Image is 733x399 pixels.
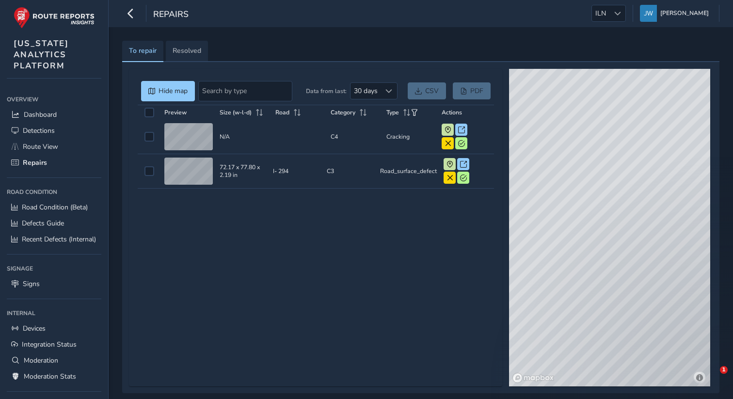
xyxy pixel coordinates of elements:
[592,5,609,21] span: ILN
[7,107,101,123] a: Dashboard
[24,356,58,365] span: Moderation
[24,110,57,119] span: Dashboard
[216,154,270,189] td: 72.17 x 77.80 x 2.19 in
[383,120,439,154] td: Cracking
[164,109,187,116] span: Preview
[7,306,101,320] div: Internal
[7,185,101,199] div: Road Condition
[351,83,381,99] span: 30 days
[159,86,188,96] span: Hide map
[7,215,101,231] a: Defects Guide
[23,126,55,135] span: Detections
[700,366,723,389] iframe: Intercom live chat
[640,5,657,22] img: diamond-layout
[23,324,46,333] span: Devices
[270,154,323,189] td: I- 294
[173,48,201,54] span: Resolved
[23,279,40,288] span: Signs
[7,276,101,292] a: Signs
[14,7,95,29] img: rr logo
[23,158,47,167] span: Repairs
[198,81,292,101] input: Search by type
[24,372,76,381] span: Moderation Stats
[7,261,101,276] div: Signage
[7,155,101,171] a: Repairs
[7,199,101,215] a: Road Condition (Beta)
[7,231,101,247] a: Recent Defects (Internal)
[22,235,96,244] span: Recent Defects (Internal)
[129,48,157,54] span: To repair
[216,120,272,154] td: N/A
[720,366,728,374] span: 1
[144,166,154,176] div: Select cf426ce413ff4bb59a07f8d49ab0c99_1199
[14,38,69,71] span: [US_STATE] ANALYTICS PLATFORM
[7,352,101,368] a: Moderation
[141,81,195,101] button: Hide map
[220,109,252,116] span: Size (w-l-d)
[7,368,101,384] a: Moderation Stats
[144,132,154,142] div: Select 4521dafc-02c1-47c7-8db2-49b14b7affe8
[7,139,101,155] a: Route View
[7,320,101,336] a: Devices
[327,120,383,154] td: C4
[323,154,377,189] td: C3
[411,109,418,116] button: Filter
[275,109,289,116] span: Road
[640,5,712,22] button: [PERSON_NAME]
[331,109,355,116] span: Category
[377,154,440,189] td: Road_surface_defect
[22,203,88,212] span: Road Condition (Beta)
[7,92,101,107] div: Overview
[442,109,462,116] span: Actions
[22,340,77,349] span: Integration Status
[306,85,347,96] label: Data from last:
[386,109,399,116] span: Type
[23,142,58,151] span: Route View
[153,8,189,22] span: Repairs
[660,5,709,22] span: [PERSON_NAME]
[7,123,101,139] a: Detections
[22,219,64,228] span: Defects Guide
[408,82,446,99] a: CSV
[7,336,101,352] a: Integration Status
